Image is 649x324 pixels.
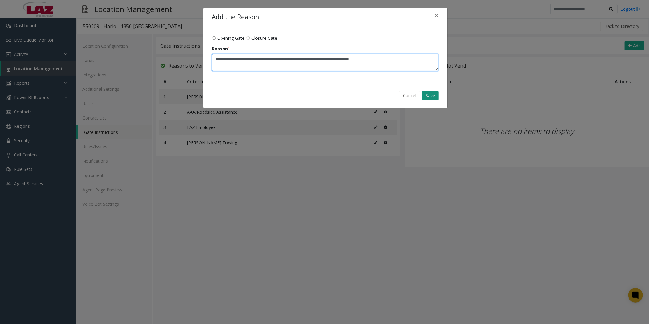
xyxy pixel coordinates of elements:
[399,91,420,100] button: Cancel
[435,11,439,20] span: ×
[212,46,230,52] label: Reason
[431,8,443,23] button: Close
[212,12,259,22] h4: Add the Reason
[251,35,277,41] span: Closure Gate
[422,91,439,100] button: Save
[217,35,244,41] span: Opening Gate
